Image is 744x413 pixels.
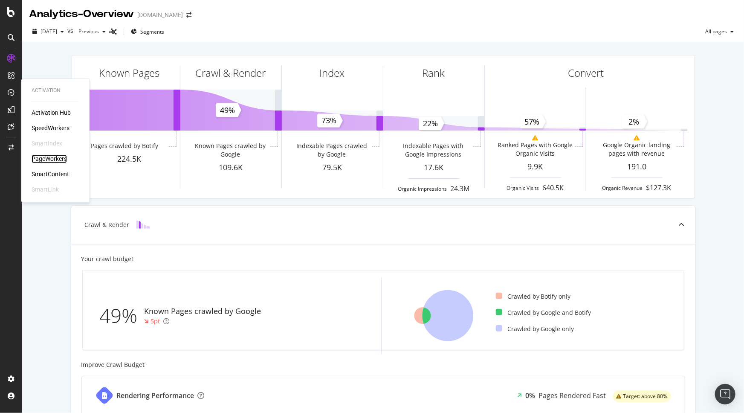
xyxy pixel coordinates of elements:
a: Activation Hub [32,109,71,117]
button: Previous [75,25,109,38]
img: block-icon [136,221,150,229]
div: 49% [100,302,145,330]
button: All pages [702,25,737,38]
div: 224.5K [79,154,180,165]
span: All pages [702,28,727,35]
div: Index [320,66,345,80]
div: 5pt [151,317,160,326]
span: Previous [75,28,99,35]
div: 17.6K [383,162,484,173]
div: Activation [32,87,79,95]
a: SmartContent [32,170,69,179]
div: 79.5K [282,162,383,173]
div: Crawled by Botify only [496,292,571,301]
a: SpeedWorkers [32,124,69,133]
div: Improve Crawl Budget [81,361,685,369]
span: 2025 Sep. 19th [41,28,57,35]
div: Pages Rendered Fast [539,391,606,401]
div: Indexable Pages crawled by Google [294,142,370,159]
div: Crawled by Google and Botify [496,308,591,317]
div: SmartIndex [32,140,62,148]
div: Crawled by Google only [496,325,574,333]
div: Crawl & Render [85,221,130,229]
button: Segments [127,25,168,38]
div: arrow-right-arrow-left [186,12,191,18]
span: vs [67,26,75,35]
div: Known Pages [99,66,159,80]
span: Target: above 80% [623,394,668,399]
div: 24.3M [450,184,469,194]
div: Organic Impressions [398,185,447,192]
div: Crawl & Render [196,66,266,80]
div: Indexable Pages with Google Impressions [395,142,472,159]
div: warning label [613,390,671,402]
div: [DOMAIN_NAME] [137,11,183,19]
button: [DATE] [29,25,67,38]
div: Known Pages crawled by Google [145,306,261,317]
a: PageWorkers [32,155,67,163]
div: 0% [526,391,536,401]
div: Pages crawled by Botify [91,142,158,150]
div: SmartLink [32,186,59,194]
span: Segments [140,28,164,35]
div: Analytics - Overview [29,7,134,21]
div: Rank [423,66,445,80]
div: Open Intercom Messenger [715,384,735,404]
div: 109.6K [180,162,281,173]
div: Rendering Performance [117,391,194,401]
div: Your crawl budget [81,255,134,263]
div: Known Pages crawled by Google [192,142,269,159]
